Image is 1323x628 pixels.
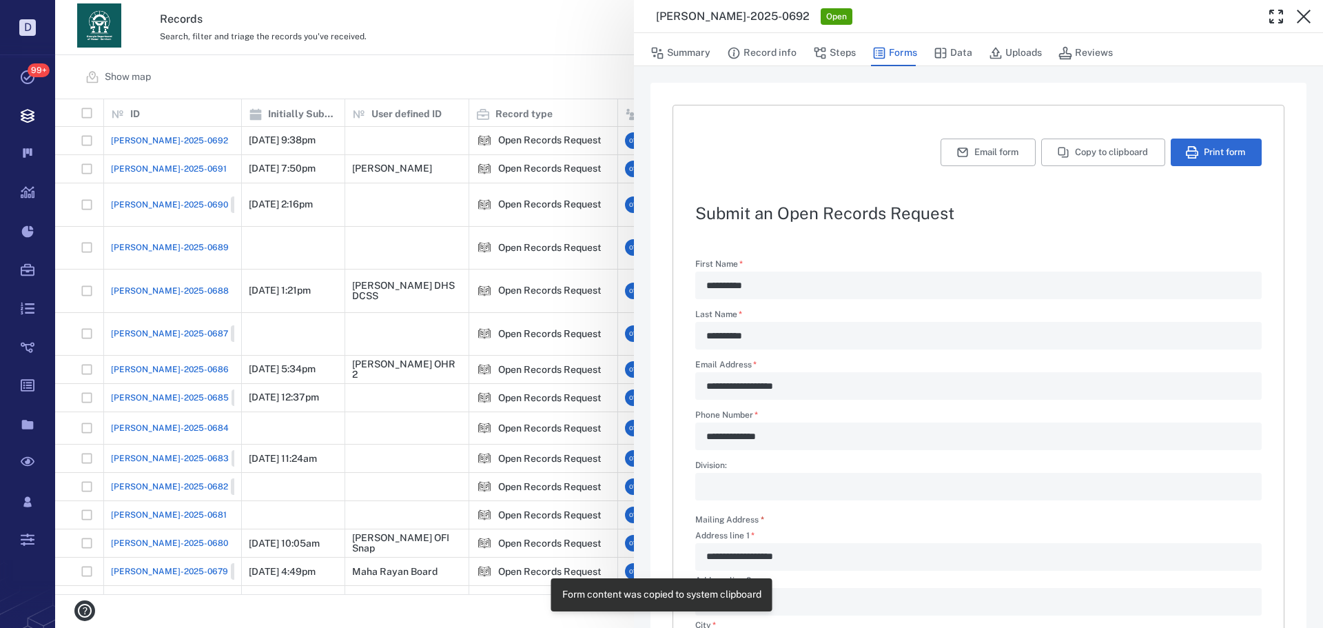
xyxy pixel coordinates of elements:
[1262,3,1290,30] button: Toggle Fullscreen
[695,372,1262,400] div: Email Address
[1058,40,1113,66] button: Reviews
[19,19,36,36] p: D
[761,515,764,525] span: required
[695,473,1262,500] div: Division:
[1290,3,1317,30] button: Close
[695,260,1262,272] label: First Name
[650,40,710,66] button: Summary
[695,531,1262,543] label: Address line 1
[941,139,1036,166] button: Email form
[1171,139,1262,166] button: Print form
[562,583,761,607] div: Form content was copied to system clipboard
[695,514,764,526] label: Mailing Address
[695,272,1262,299] div: First Name
[695,322,1262,350] div: Last Name
[934,40,972,66] button: Data
[872,40,917,66] button: Forms
[28,63,50,77] span: 99+
[695,576,1262,588] label: Address line 2
[695,310,1262,322] label: Last Name
[31,10,59,22] span: Help
[989,40,1042,66] button: Uploads
[813,40,856,66] button: Steps
[727,40,797,66] button: Record info
[695,461,1262,473] label: Division:
[695,205,1262,221] h2: Submit an Open Records Request
[1041,139,1165,166] button: Copy to clipboard
[695,361,1262,372] label: Email Address
[695,411,1262,423] label: Phone Number
[823,11,850,23] span: Open
[695,423,1262,450] div: Phone Number
[656,8,810,25] h3: [PERSON_NAME]-2025-0692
